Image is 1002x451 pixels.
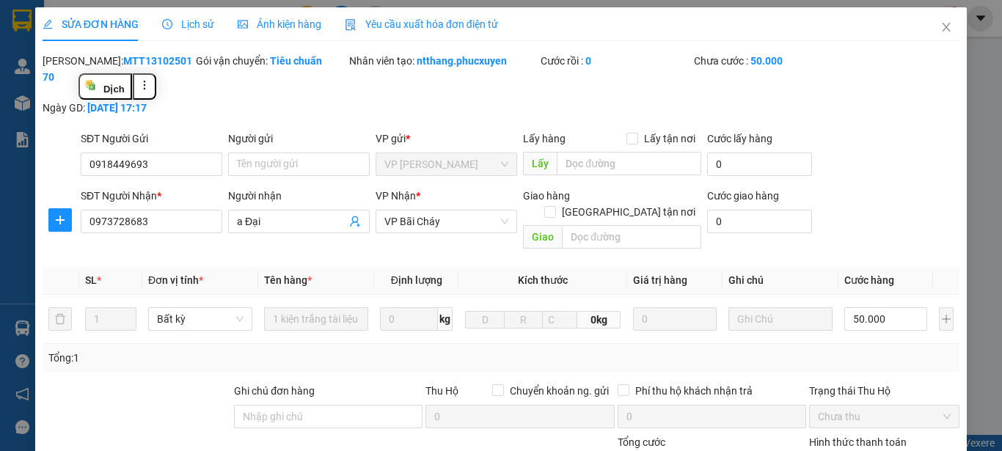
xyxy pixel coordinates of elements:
label: Cước lấy hàng [707,133,772,144]
b: 50.000 [750,55,783,67]
div: Trạng thái Thu Hộ [809,383,959,399]
span: VP Dương Đình Nghệ [384,153,508,175]
input: 0 [633,307,716,331]
button: plus [939,307,954,331]
div: SĐT Người Nhận [81,188,222,204]
span: Ảnh kiện hàng [238,18,321,30]
span: user-add [349,216,361,227]
span: picture [238,19,248,29]
span: Lấy [523,152,557,175]
div: Ngày GD: [43,100,193,116]
span: 0kg [577,311,621,329]
span: Giao hàng [523,190,570,202]
input: C [542,311,577,329]
span: Yêu cầu xuất hóa đơn điện tử [345,18,498,30]
button: plus [48,208,72,232]
div: Tổng: 1 [48,350,388,366]
div: Nhân viên tạo: [349,53,538,69]
input: Dọc đường [562,225,701,249]
span: Giao [523,225,562,249]
input: Cước lấy hàng [707,153,812,176]
span: Kích thước [518,274,568,286]
b: 0 [585,55,591,67]
input: Dọc đường [557,152,701,175]
span: Chuyển khoản ng. gửi [504,383,615,399]
div: SĐT Người Gửi [81,131,222,147]
strong: 0888 827 827 - 0848 827 827 [36,69,152,95]
span: SL [85,274,97,286]
span: Phí thu hộ khách nhận trả [629,383,758,399]
span: kg [438,307,453,331]
span: edit [43,19,53,29]
span: Bất kỳ [157,308,244,330]
span: Lấy hàng [523,133,566,144]
input: R [504,311,544,329]
span: Đơn vị tính [148,274,203,286]
input: Cước giao hàng [707,210,812,233]
input: Ghi Chú [728,307,833,331]
img: icon [345,19,356,31]
span: close [940,21,952,33]
span: Tổng cước [618,436,665,448]
b: [DATE] 17:17 [87,102,147,114]
div: [PERSON_NAME]: [43,53,193,85]
span: Gửi hàng Hạ Long: Hotline: [18,98,146,137]
span: VP Nhận [376,190,416,202]
input: Ghi chú đơn hàng [234,405,423,428]
span: Tên hàng [264,274,312,286]
input: D [465,311,505,329]
div: Người nhận [228,188,370,204]
input: VD: Bàn, Ghế [264,307,368,331]
span: [GEOGRAPHIC_DATA] tận nơi [556,204,701,220]
b: Tiêu chuẩn [270,55,322,67]
span: Giá trị hàng [633,274,687,286]
span: Thu Hộ [425,385,458,397]
span: Định lượng [391,274,442,286]
label: Cước giao hàng [707,190,779,202]
b: ntthang.phucxuyen [417,55,507,67]
span: SỬA ĐƠN HÀNG [43,18,139,30]
button: Close [926,7,967,48]
span: Lấy tận nơi [638,131,701,147]
span: Chưa thu [818,406,951,428]
div: Gói vận chuyển: [196,53,346,69]
span: Gửi hàng [GEOGRAPHIC_DATA]: Hotline: [12,43,153,95]
strong: 024 3236 3236 - [12,56,153,81]
span: plus [49,214,71,226]
strong: Công ty TNHH Phúc Xuyên [21,7,143,39]
div: Người gửi [228,131,370,147]
div: Chưa cước : [694,53,844,69]
label: Hình thức thanh toán [809,436,907,448]
span: VP Bãi Cháy [384,210,508,232]
span: clock-circle [162,19,172,29]
span: Lịch sử [162,18,214,30]
div: Cước rồi : [541,53,691,69]
div: VP gửi [376,131,517,147]
span: Cước hàng [844,274,894,286]
th: Ghi chú [723,266,838,295]
label: Ghi chú đơn hàng [234,385,315,397]
button: delete [48,307,72,331]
